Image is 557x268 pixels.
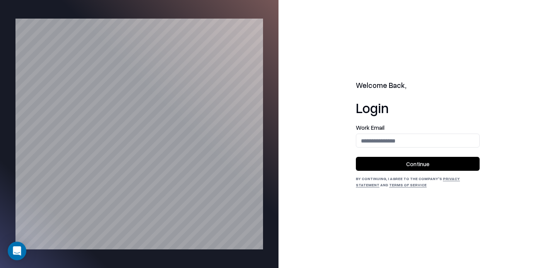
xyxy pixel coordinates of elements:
div: By continuing, I agree to the Company's and [356,175,480,188]
button: Continue [356,157,480,171]
a: Terms of Service [389,182,427,187]
div: Open Intercom Messenger [8,242,26,260]
h1: Login [356,100,480,115]
label: Work Email [356,125,480,131]
h2: Welcome Back, [356,80,480,91]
